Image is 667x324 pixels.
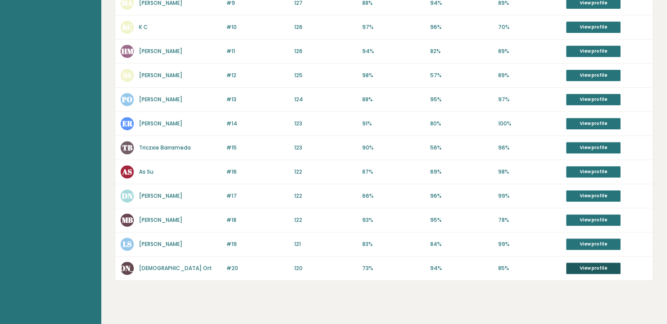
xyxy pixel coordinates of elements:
[122,142,132,153] text: TB
[566,166,621,178] a: View profile
[226,192,289,200] p: #17
[362,47,425,55] p: 94%
[139,144,191,151] a: Triczxie Barrameda
[498,240,561,248] p: 99%
[294,96,357,103] p: 124
[498,144,561,152] p: 96%
[498,168,561,176] p: 98%
[226,71,289,79] p: #12
[498,23,561,31] p: 70%
[139,216,182,224] a: [PERSON_NAME]
[430,120,493,128] p: 80%
[498,192,561,200] p: 99%
[226,264,289,272] p: #20
[294,168,357,176] p: 122
[566,190,621,202] a: View profile
[362,96,425,103] p: 88%
[139,23,148,31] a: K C
[294,240,357,248] p: 121
[430,96,493,103] p: 95%
[123,239,132,249] text: LS
[430,192,493,200] p: 96%
[226,240,289,248] p: #19
[98,263,157,273] text: [PERSON_NAME]
[430,216,493,224] p: 95%
[121,46,134,56] text: HM
[139,168,153,175] a: As Su
[139,96,182,103] a: [PERSON_NAME]
[122,22,132,32] text: KC
[498,71,561,79] p: 89%
[498,216,561,224] p: 78%
[362,23,425,31] p: 97%
[430,144,493,152] p: 56%
[566,142,621,153] a: View profile
[498,96,561,103] p: 97%
[430,23,493,31] p: 96%
[226,47,289,55] p: #11
[139,264,212,272] a: [DEMOGRAPHIC_DATA] Ort
[362,168,425,176] p: 87%
[566,70,621,81] a: View profile
[362,71,425,79] p: 98%
[430,264,493,272] p: 94%
[566,239,621,250] a: View profile
[226,216,289,224] p: #18
[566,214,621,226] a: View profile
[294,23,357,31] p: 126
[430,71,493,79] p: 57%
[566,21,621,33] a: View profile
[362,192,425,200] p: 66%
[362,240,425,248] p: 83%
[226,96,289,103] p: #13
[430,240,493,248] p: 84%
[498,120,561,128] p: 100%
[226,120,289,128] p: #14
[226,144,289,152] p: #15
[362,120,425,128] p: 91%
[498,47,561,55] p: 89%
[122,167,132,177] text: AS
[362,264,425,272] p: 73%
[430,47,493,55] p: 82%
[430,168,493,176] p: 69%
[294,71,357,79] p: 125
[294,144,357,152] p: 123
[122,191,133,201] text: DN
[139,71,182,79] a: [PERSON_NAME]
[121,94,132,104] text: PO
[566,46,621,57] a: View profile
[498,264,561,272] p: 85%
[139,240,182,248] a: [PERSON_NAME]
[139,120,182,127] a: [PERSON_NAME]
[122,118,133,128] text: ER
[123,70,132,80] text: SS
[362,144,425,152] p: 90%
[294,216,357,224] p: 122
[226,168,289,176] p: #16
[294,47,357,55] p: 126
[566,118,621,129] a: View profile
[139,192,182,199] a: [PERSON_NAME]
[294,120,357,128] p: 123
[226,23,289,31] p: #10
[566,263,621,274] a: View profile
[362,216,425,224] p: 93%
[566,94,621,105] a: View profile
[139,47,182,55] a: [PERSON_NAME]
[294,192,357,200] p: 122
[122,215,133,225] text: MB
[294,264,357,272] p: 120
